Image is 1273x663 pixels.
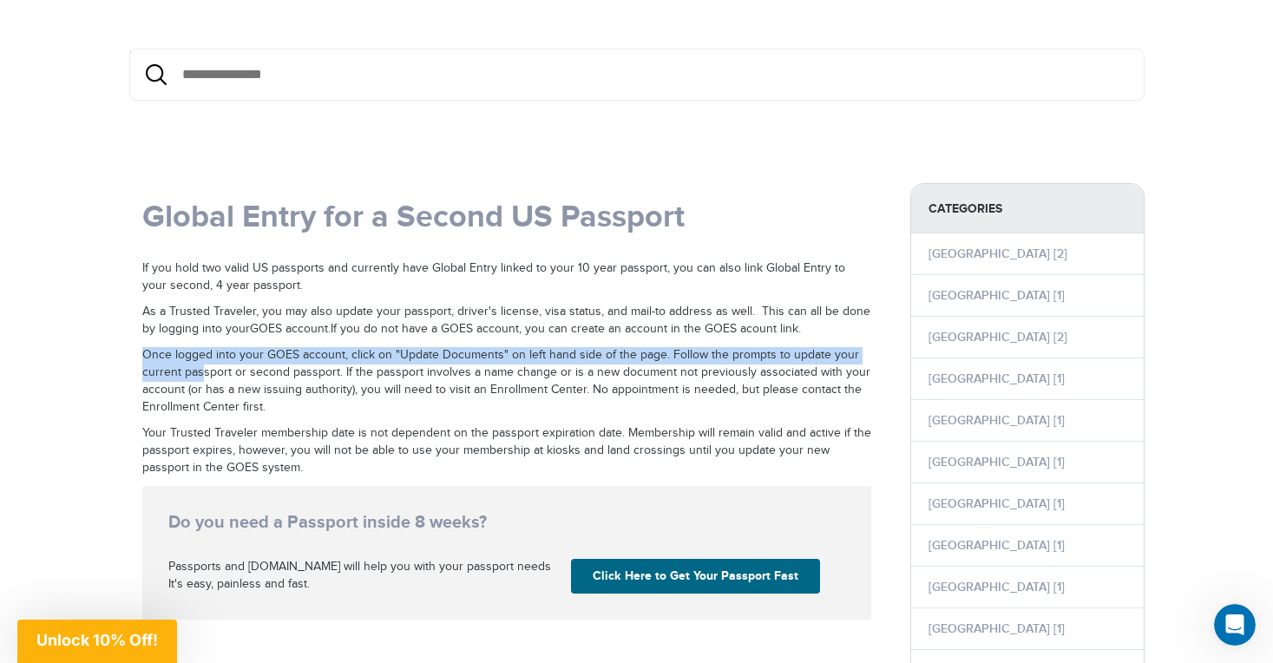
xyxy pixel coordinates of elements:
[1214,604,1256,646] iframe: Intercom live chat
[571,559,820,594] a: Click Here to Get Your Passport Fast
[929,496,1065,511] a: [GEOGRAPHIC_DATA] [1]
[929,621,1065,636] a: [GEOGRAPHIC_DATA] [1]
[929,538,1065,553] a: [GEOGRAPHIC_DATA] [1]
[142,347,871,417] p: Once logged into your GOES account, click on "Update Documents" on left hand side of the page. Fo...
[36,631,158,649] span: Unlock 10% Off!
[929,580,1065,594] a: [GEOGRAPHIC_DATA] [1]
[929,455,1065,469] a: [GEOGRAPHIC_DATA] [1]
[129,49,1145,101] div: {/exp:low_search:form}
[142,200,871,235] h1: Global Entry for a Second US Passport
[929,413,1065,428] a: [GEOGRAPHIC_DATA] [1]
[929,330,1067,345] a: [GEOGRAPHIC_DATA] [2]
[929,371,1065,386] a: [GEOGRAPHIC_DATA] [1]
[168,512,845,533] strong: Do you need a Passport inside 8 weeks?
[17,620,177,663] div: Unlock 10% Off!
[142,425,871,477] p: Your Trusted Traveler membership date is not dependent on the passport expiration date. Membershi...
[250,322,331,336] a: GOES account.
[929,246,1067,261] a: [GEOGRAPHIC_DATA] [2]
[142,260,871,295] p: If you hold two valid US passports and currently have Global Entry linked to your 10 year passpor...
[911,184,1144,233] strong: Categories
[929,288,1065,303] a: [GEOGRAPHIC_DATA] [1]
[161,559,564,594] div: Passports and [DOMAIN_NAME] will help you with your passport needs It's easy, painless and fast.
[142,304,871,338] p: As a Trusted Traveler, you may also update your passport, driver's license, visa status, and mail...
